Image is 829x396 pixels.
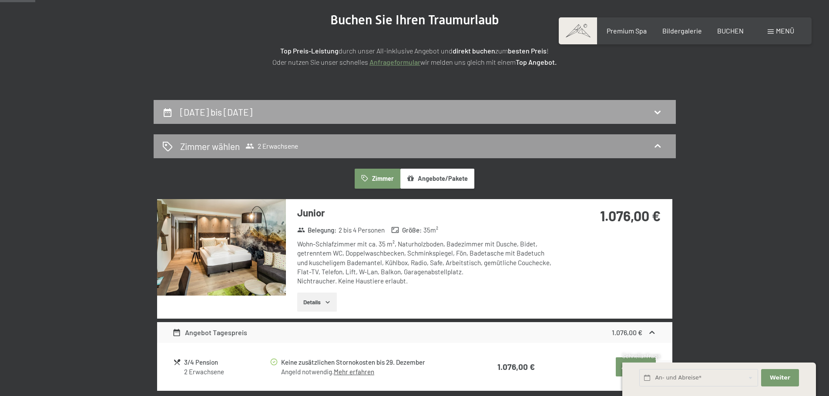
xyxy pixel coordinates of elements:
a: Anfrageformular [369,58,420,66]
strong: besten Preis [508,47,547,55]
h2: [DATE] bis [DATE] [180,106,252,117]
strong: Belegung : [297,226,337,235]
strong: Top Preis-Leistung [280,47,339,55]
span: Buchen Sie Ihren Traumurlaub [330,12,499,27]
strong: Top Angebot. [516,58,557,66]
span: Schnellanfrage [622,353,660,359]
div: 3/4 Pension [184,357,269,367]
strong: 1.076,00 € [497,362,535,372]
button: Weiter [761,369,799,387]
strong: Größe : [391,226,422,235]
a: Bildergalerie [662,27,702,35]
span: Menü [776,27,794,35]
a: BUCHEN [717,27,744,35]
div: Wohn-Schlafzimmer mit ca. 35 m², Naturholzboden, Badezimmer mit Dusche, Bidet, getrenntem WC, Dop... [297,240,556,286]
a: Premium Spa [607,27,647,35]
span: 35 m² [423,226,438,235]
span: Weiter [770,374,790,382]
strong: direkt buchen [453,47,495,55]
span: 2 bis 4 Personen [339,226,385,235]
h3: Junior [297,206,556,220]
strong: 1.076,00 € [600,207,661,224]
button: Details [297,293,337,312]
div: Keine zusätzlichen Stornokosten bis 29. Dezember [281,357,462,367]
div: Angeld notwendig. [281,367,462,376]
div: 2 Erwachsene [184,367,269,376]
strong: 1.076,00 € [612,328,642,336]
button: Auswählen [616,357,656,376]
p: durch unser All-inklusive Angebot und zum ! Oder nutzen Sie unser schnelles wir melden uns gleich... [197,45,632,67]
a: Mehr erfahren [334,368,374,376]
div: Angebot Tagespreis [172,327,247,338]
button: Zimmer [355,169,400,189]
button: Angebote/Pakete [400,169,474,189]
h2: Zimmer wählen [180,140,240,153]
div: Angebot Tagespreis1.076,00 € [157,322,672,343]
img: mss_renderimg.php [157,199,286,296]
span: 2 Erwachsene [245,142,298,150]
